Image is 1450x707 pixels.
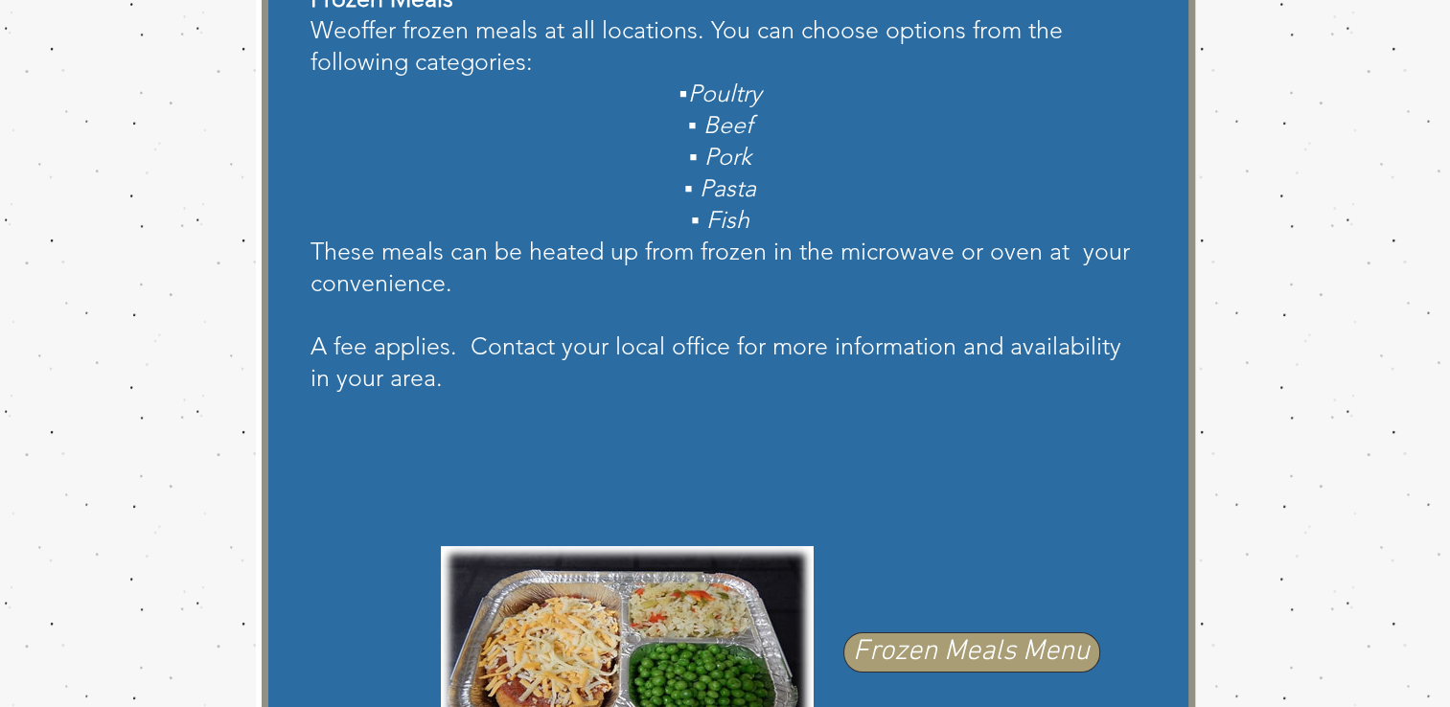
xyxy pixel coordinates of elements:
[311,237,1130,297] span: These meals can be heated up from frozen in the microwave or oven at your convenience.
[853,632,1090,673] span: Frozen Meals Menu
[687,79,761,107] span: Poultry
[843,632,1100,673] a: Frozen Meals Menu
[689,142,751,171] span: ▪ Pork
[691,205,749,234] span: ▪ Fish
[311,331,1121,392] span: A fee applies. Contact your local office for more information and availability in your area.
[311,15,1063,76] span: offer frozen meals at all locations. You can choose options from the following categories:
[679,79,688,107] span: ▪
[688,110,752,139] span: ▪ Beef
[311,15,347,44] span: We
[684,173,756,202] span: ▪ Pasta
